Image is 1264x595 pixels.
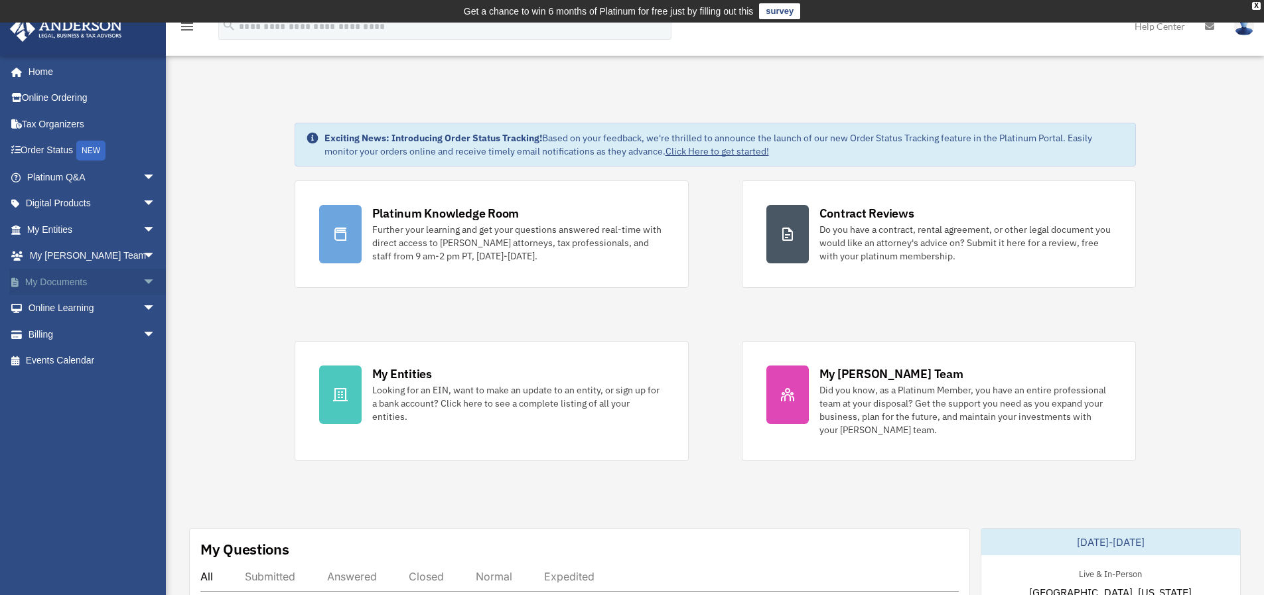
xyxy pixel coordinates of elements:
[222,18,236,33] i: search
[819,205,914,222] div: Contract Reviews
[1252,2,1261,10] div: close
[200,570,213,583] div: All
[327,570,377,583] div: Answered
[9,190,176,217] a: Digital Productsarrow_drop_down
[476,570,512,583] div: Normal
[295,341,689,461] a: My Entities Looking for an EIN, want to make an update to an entity, or sign up for a bank accoun...
[544,570,595,583] div: Expedited
[9,85,176,111] a: Online Ordering
[324,132,542,144] strong: Exciting News: Introducing Order Status Tracking!
[179,23,195,34] a: menu
[245,570,295,583] div: Submitted
[200,539,289,559] div: My Questions
[295,180,689,288] a: Platinum Knowledge Room Further your learning and get your questions answered real-time with dire...
[1068,566,1153,580] div: Live & In-Person
[372,365,432,382] div: My Entities
[143,295,169,322] span: arrow_drop_down
[143,269,169,296] span: arrow_drop_down
[372,383,664,423] div: Looking for an EIN, want to make an update to an entity, or sign up for a bank account? Click her...
[143,243,169,270] span: arrow_drop_down
[372,205,520,222] div: Platinum Knowledge Room
[143,164,169,191] span: arrow_drop_down
[666,145,769,157] a: Click Here to get started!
[324,131,1125,158] div: Based on your feedback, we're thrilled to announce the launch of our new Order Status Tracking fe...
[819,383,1111,436] div: Did you know, as a Platinum Member, you have an entire professional team at your disposal? Get th...
[143,190,169,218] span: arrow_drop_down
[9,243,176,269] a: My [PERSON_NAME] Teamarrow_drop_down
[9,295,176,322] a: Online Learningarrow_drop_down
[464,3,754,19] div: Get a chance to win 6 months of Platinum for free just by filling out this
[143,216,169,243] span: arrow_drop_down
[6,16,126,42] img: Anderson Advisors Platinum Portal
[9,216,176,243] a: My Entitiesarrow_drop_down
[9,58,169,85] a: Home
[179,19,195,34] i: menu
[819,223,1111,263] div: Do you have a contract, rental agreement, or other legal document you would like an attorney's ad...
[143,321,169,348] span: arrow_drop_down
[9,137,176,165] a: Order StatusNEW
[409,570,444,583] div: Closed
[9,269,176,295] a: My Documentsarrow_drop_down
[742,180,1136,288] a: Contract Reviews Do you have a contract, rental agreement, or other legal document you would like...
[9,111,176,137] a: Tax Organizers
[1234,17,1254,36] img: User Pic
[76,141,105,161] div: NEW
[742,341,1136,461] a: My [PERSON_NAME] Team Did you know, as a Platinum Member, you have an entire professional team at...
[9,321,176,348] a: Billingarrow_drop_down
[9,348,176,374] a: Events Calendar
[9,164,176,190] a: Platinum Q&Aarrow_drop_down
[372,223,664,263] div: Further your learning and get your questions answered real-time with direct access to [PERSON_NAM...
[819,365,963,382] div: My [PERSON_NAME] Team
[759,3,800,19] a: survey
[981,529,1240,555] div: [DATE]-[DATE]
